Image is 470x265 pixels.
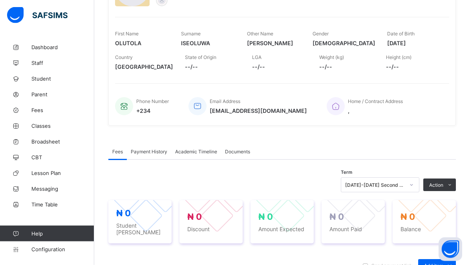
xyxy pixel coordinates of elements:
span: Discount [187,226,235,232]
span: Amount Paid [329,226,377,232]
span: [GEOGRAPHIC_DATA] [115,63,173,70]
span: Documents [225,149,250,155]
span: Gender [313,31,329,37]
span: Fees [31,107,94,113]
span: Configuration [31,246,94,252]
span: [PERSON_NAME] [247,40,301,46]
span: Help [31,230,94,237]
span: --/-- [185,63,240,70]
span: Academic Timeline [175,149,217,155]
span: Home / Contract Address [348,98,403,104]
span: Email Address [210,98,240,104]
span: Time Table [31,201,94,208]
img: safsims [7,7,68,24]
div: [DATE]-[DATE] Second Term [345,182,405,188]
span: +234 [136,107,169,114]
span: [DEMOGRAPHIC_DATA] [313,40,375,46]
span: Staff [31,60,94,66]
span: Parent [31,91,94,98]
span: Action [429,182,443,188]
span: Phone Number [136,98,169,104]
span: ₦ 0 [329,212,344,222]
span: Country [115,54,133,60]
span: Surname [181,31,201,37]
span: ISEOLUWA [181,40,235,46]
span: Student [31,75,94,82]
span: Broadsheet [31,138,94,145]
span: Classes [31,123,94,129]
span: LGA [252,54,262,60]
span: Student [PERSON_NAME] [116,222,164,236]
button: Open asap [439,237,462,261]
span: Term [341,169,352,175]
span: --/-- [386,63,441,70]
span: --/-- [252,63,307,70]
span: ₦ 0 [116,208,131,218]
span: ₦ 0 [187,212,202,222]
span: [EMAIL_ADDRESS][DOMAIN_NAME] [210,107,307,114]
span: Weight (kg) [319,54,344,60]
span: Dashboard [31,44,94,50]
span: Date of Birth [387,31,415,37]
span: , [348,107,403,114]
span: Payment History [131,149,167,155]
span: State of Origin [185,54,216,60]
span: Balance [401,226,448,232]
span: --/-- [319,63,375,70]
span: Fees [112,149,123,155]
span: Other Name [247,31,273,37]
span: Amount Expected [258,226,306,232]
span: OLUTOLA [115,40,169,46]
span: ₦ 0 [258,212,273,222]
span: ₦ 0 [401,212,415,222]
span: CBT [31,154,94,160]
span: Messaging [31,186,94,192]
span: [DATE] [387,40,441,46]
span: Lesson Plan [31,170,94,176]
span: First Name [115,31,139,37]
span: Height (cm) [386,54,411,60]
